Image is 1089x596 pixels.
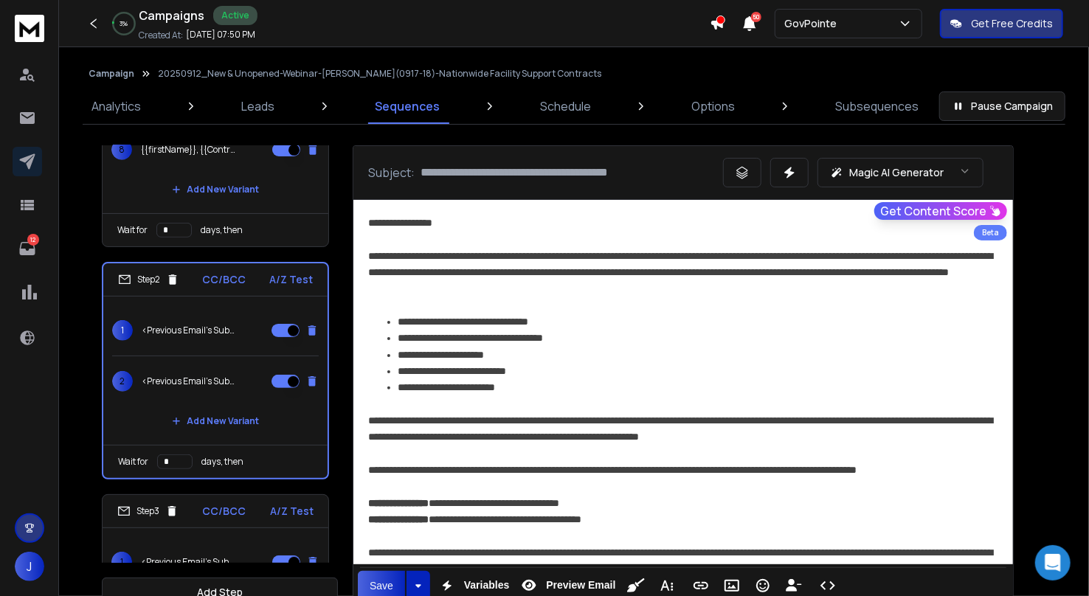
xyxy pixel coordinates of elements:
button: Magic AI Generator [817,158,983,187]
p: <Previous Email's Subject> [142,375,236,387]
a: Leads [232,89,283,124]
p: Sequences [375,97,440,115]
p: CC/BCC [203,272,246,287]
p: A/Z Test [269,272,313,287]
button: J [15,552,44,581]
a: Schedule [531,89,600,124]
p: CC/BCC [203,504,246,519]
a: Options [682,89,744,124]
a: Subsequences [826,89,927,124]
p: days, then [201,224,243,236]
button: Get Content Score [874,202,1007,220]
button: Campaign [89,68,134,80]
img: logo [15,15,44,42]
p: Subject: [368,164,415,181]
span: Preview Email [543,579,618,592]
p: Options [691,97,735,115]
p: A/Z Test [270,504,314,519]
button: Get Free Credits [940,9,1063,38]
p: GovPointe [784,16,843,31]
a: Sequences [366,89,449,124]
p: <Previous Email's Subject> [141,556,235,568]
span: 50 [751,12,761,22]
p: Subsequences [835,97,919,115]
p: Get Free Credits [971,16,1053,31]
p: <Previous Email's Subject> [142,325,236,336]
div: Active [213,6,257,25]
div: Open Intercom Messenger [1035,545,1071,581]
span: Variables [461,579,513,592]
p: Wait for [117,224,148,236]
a: Analytics [83,89,150,124]
span: 2 [112,371,133,392]
p: Created At: [139,30,183,41]
p: 20250912_New & Unopened-Webinar-[PERSON_NAME](0917-18)-Nationwide Facility Support Contracts [158,68,601,80]
p: Wait for [118,456,148,468]
p: {{firstName}}, {{Contracts Not Advertised}} of facility support contracts ({{Hidden Subcontractin... [141,144,235,156]
div: Beta [974,225,1007,240]
p: Analytics [91,97,141,115]
p: [DATE] 07:50 PM [186,29,255,41]
p: 3 % [120,19,128,28]
span: 1 [111,552,132,572]
button: Add New Variant [160,175,271,204]
li: Step2CC/BCCA/Z Test1<Previous Email's Subject>2<Previous Email's Subject>Add New VariantWait ford... [102,262,329,479]
p: Schedule [540,97,591,115]
p: Magic AI Generator [849,165,944,180]
span: 1 [112,320,133,341]
div: Step 2 [118,273,179,286]
p: Leads [241,97,274,115]
p: days, then [201,456,243,468]
p: 12 [27,234,39,246]
span: 8 [111,139,132,160]
a: 12 [13,234,42,263]
button: Pause Campaign [939,91,1065,121]
div: Step 3 [117,505,179,518]
button: Add New Variant [160,406,271,436]
h1: Campaigns [139,7,204,24]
